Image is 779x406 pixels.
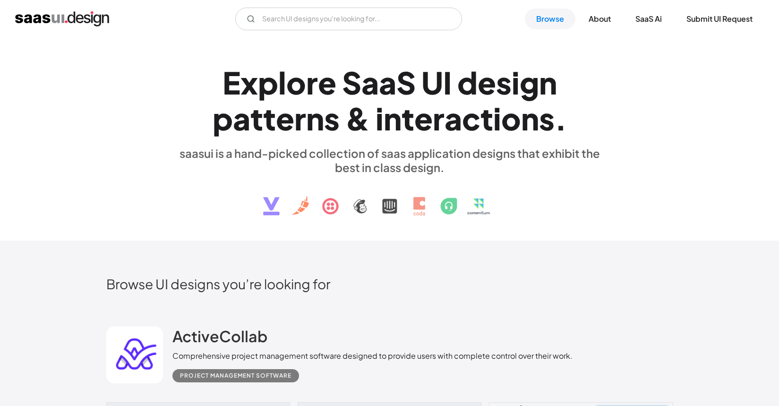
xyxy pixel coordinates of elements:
[525,9,575,29] a: Browse
[235,8,462,30] form: Email Form
[345,100,370,137] div: &
[223,64,240,101] div: E
[520,64,539,101] div: g
[624,9,673,29] a: SaaS Ai
[396,64,416,101] div: S
[493,100,501,137] div: i
[457,64,478,101] div: d
[258,64,278,101] div: p
[555,100,567,137] div: .
[263,100,276,137] div: t
[172,327,267,346] h2: ActiveCollab
[521,100,539,137] div: n
[478,64,496,101] div: e
[577,9,622,29] a: About
[379,64,396,101] div: a
[480,100,493,137] div: t
[443,64,452,101] div: I
[496,64,512,101] div: s
[501,100,521,137] div: o
[318,64,336,101] div: e
[512,64,520,101] div: i
[15,11,109,26] a: home
[414,100,433,137] div: e
[539,100,555,137] div: s
[462,100,480,137] div: c
[276,100,294,137] div: e
[233,100,250,137] div: a
[213,100,233,137] div: p
[172,350,573,362] div: Comprehensive project management software designed to provide users with complete control over th...
[235,8,462,30] input: Search UI designs you're looking for...
[172,64,607,137] h1: Explore SaaS UI design patterns & interactions.
[180,370,291,381] div: Project Management Software
[384,100,402,137] div: n
[675,9,764,29] a: Submit UI Request
[294,100,306,137] div: r
[172,327,267,350] a: ActiveCollab
[402,100,414,137] div: t
[421,64,443,101] div: U
[286,64,306,101] div: o
[445,100,462,137] div: a
[376,100,384,137] div: i
[433,100,445,137] div: r
[306,100,324,137] div: n
[539,64,557,101] div: n
[240,64,258,101] div: x
[342,64,361,101] div: S
[361,64,379,101] div: a
[250,100,263,137] div: t
[324,100,340,137] div: s
[172,146,607,174] div: saasui is a hand-picked collection of saas application designs that exhibit the best in class des...
[306,64,318,101] div: r
[278,64,286,101] div: l
[247,174,533,224] img: text, icon, saas logo
[106,276,673,292] h2: Browse UI designs you’re looking for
